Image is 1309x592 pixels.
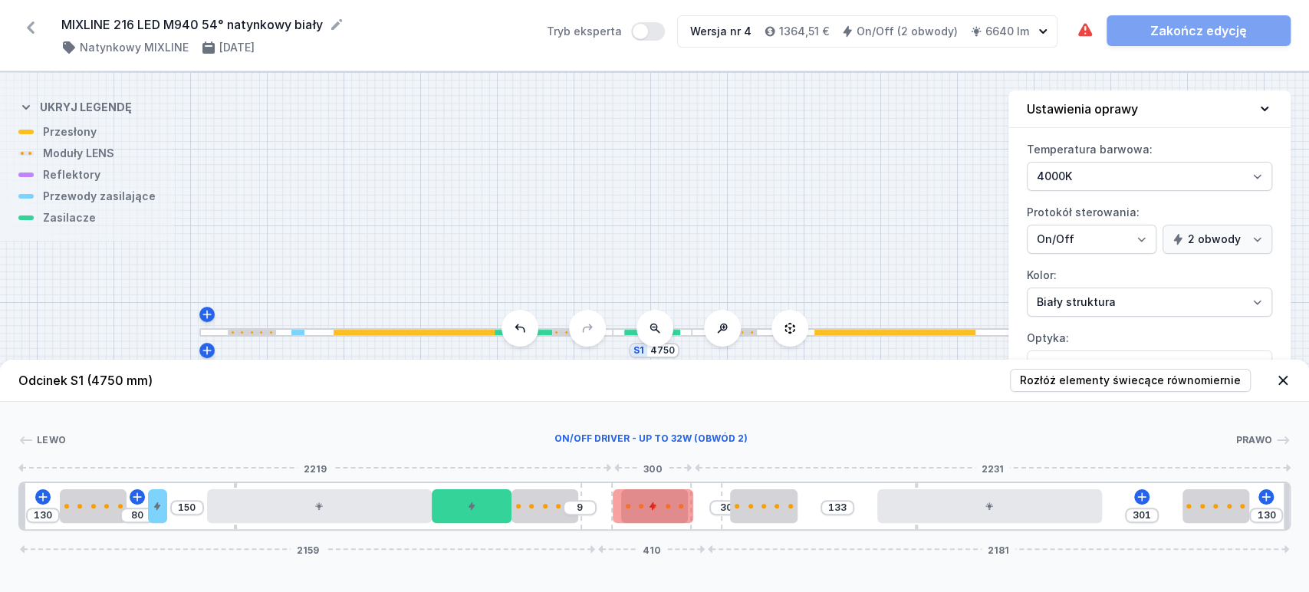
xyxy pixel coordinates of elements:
button: Wersja nr 41364,51 €On/Off (2 obwody)6640 lm [677,15,1057,48]
select: Protokół sterowania: [1163,225,1272,254]
input: Wymiar [mm] [567,502,592,514]
input: Wymiar [mm] [175,502,199,514]
label: Optyka: [1027,326,1272,380]
button: Ustawienia oprawy [1008,90,1291,128]
input: Wymiar [mm] [1254,509,1278,521]
input: Wymiar [mm] [125,509,150,521]
div: Hole for power supply cable [148,489,166,523]
button: Dodaj element [1134,489,1149,505]
button: Dodaj element [35,489,51,505]
select: Optyka: [1027,350,1272,380]
h4: [DATE] [219,40,255,55]
h4: Ukryj legendę [40,100,132,115]
span: Prawo [1236,434,1273,446]
input: Wymiar [mm] [31,509,55,521]
div: ON/OFF Driver - up to 32W [613,489,693,523]
h4: Odcinek S1 [18,371,153,390]
label: Tryb eksperta [547,22,665,41]
span: 2231 [975,463,1010,472]
span: (4750 mm) [87,373,153,388]
button: Rozłóż elementy świecące równomiernie [1010,369,1251,392]
div: LED opal module 840mm [877,489,1102,523]
form: MIXLINE 216 LED M940 54° natynkowy biały [61,15,528,34]
label: Protokół sterowania: [1027,200,1272,254]
h4: 6640 lm [985,24,1029,39]
input: Wymiar [mm] [650,344,675,357]
button: Dodaj element [1258,489,1274,505]
span: 2219 [298,463,333,472]
div: ON/OFF Driver - up to 32W (obwód 2) [66,432,1235,448]
span: 2159 [291,544,325,554]
span: 300 [637,463,669,472]
div: Wersja nr 4 [690,24,752,39]
div: 5 LENS module 250mm 54° [730,489,797,523]
select: Kolor: [1027,288,1272,317]
span: Rozłóż elementy świecące równomiernie [1020,373,1241,388]
input: Wymiar [mm] [1130,509,1154,521]
label: Temperatura barwowa: [1027,137,1272,191]
div: ON/OFF Driver - up to 32W [432,489,512,523]
input: Wymiar [mm] [825,502,850,514]
div: 5 LENS module 250mm 54° [511,489,578,523]
div: LED opal module 840mm [207,489,432,523]
select: Protokół sterowania: [1027,225,1156,254]
button: Dodaj element [130,489,145,505]
span: 2181 [982,544,1015,554]
button: Tryb eksperta [631,22,665,41]
div: 5 LENS module 250mm 54° [1182,489,1249,523]
button: Edytuj nazwę projektu [329,17,344,32]
h4: Ustawienia oprawy [1027,100,1138,118]
h4: Natynkowy MIXLINE [80,40,189,55]
h4: On/Off (2 obwody) [857,24,958,39]
span: Lewo [37,434,66,446]
button: Ukryj legendę [18,87,132,124]
div: 5 LENS module 250mm 54° [60,489,127,523]
label: Kolor: [1027,263,1272,317]
select: Temperatura barwowa: [1027,162,1272,191]
span: 410 [636,544,667,554]
h4: 1364,51 € [779,24,829,39]
input: Wymiar [mm] [714,502,738,514]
